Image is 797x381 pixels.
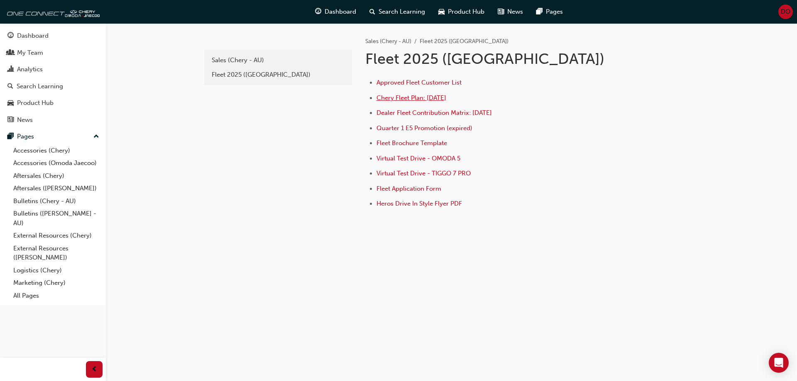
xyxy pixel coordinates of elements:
[365,38,411,45] a: Sales (Chery - AU)
[208,68,349,82] a: Fleet 2025 ([GEOGRAPHIC_DATA])
[3,62,103,77] a: Analytics
[17,115,33,125] div: News
[3,129,103,144] button: Pages
[530,3,570,20] a: pages-iconPages
[376,124,472,132] a: Quarter 1 E5 Promotion (expired)
[507,7,523,17] span: News
[10,144,103,157] a: Accessories (Chery)
[17,31,49,41] div: Dashboard
[3,95,103,111] a: Product Hub
[7,32,14,40] span: guage-icon
[376,185,441,192] a: Fleet Application Form
[212,56,345,65] div: Sales (Chery - AU)
[369,7,375,17] span: search-icon
[498,7,504,17] span: news-icon
[3,79,103,94] a: Search Learning
[536,7,543,17] span: pages-icon
[769,353,789,373] div: Open Intercom Messenger
[10,242,103,264] a: External Resources ([PERSON_NAME])
[17,65,43,74] div: Analytics
[3,28,103,44] a: Dashboard
[17,82,63,91] div: Search Learning
[376,94,446,102] a: Chery Fleet Plan: [DATE]
[7,83,13,90] span: search-icon
[308,3,363,20] a: guage-iconDashboard
[10,157,103,170] a: Accessories (Omoda Jaecoo)
[17,132,34,141] div: Pages
[7,133,14,141] span: pages-icon
[17,98,54,108] div: Product Hub
[376,200,462,207] a: Heros Drive In Style Flyer PDF
[376,155,460,162] a: Virtual Test Drive - OMODA 5
[10,264,103,277] a: Logistics (Chery)
[379,7,425,17] span: Search Learning
[7,66,14,73] span: chart-icon
[4,3,100,20] img: oneconnect
[17,48,43,58] div: My Team
[781,7,790,17] span: DO
[7,49,14,57] span: people-icon
[376,79,462,86] a: Approved Fleet Customer List
[315,7,321,17] span: guage-icon
[448,7,484,17] span: Product Hub
[420,37,509,46] li: Fleet 2025 ([GEOGRAPHIC_DATA])
[7,116,14,124] span: news-icon
[376,109,492,116] a: Dealer Fleet Contribution Matrix: [DATE]
[91,364,98,375] span: prev-icon
[365,50,638,68] h1: Fleet 2025 ([GEOGRAPHIC_DATA])
[10,289,103,302] a: All Pages
[432,3,491,20] a: car-iconProduct Hub
[3,27,103,129] button: DashboardMy TeamAnalyticsSearch LearningProduct HubNews
[10,277,103,289] a: Marketing (Chery)
[546,7,563,17] span: Pages
[7,99,14,107] span: car-icon
[10,182,103,195] a: Aftersales ([PERSON_NAME])
[438,7,445,17] span: car-icon
[363,3,432,20] a: search-iconSearch Learning
[10,207,103,229] a: Bulletins ([PERSON_NAME] - AU)
[376,139,447,147] a: Fleet Brochure Template
[93,131,99,142] span: up-icon
[10,195,103,208] a: Bulletins (Chery - AU)
[212,70,345,80] div: Fleet 2025 ([GEOGRAPHIC_DATA])
[208,53,349,68] a: Sales (Chery - AU)
[325,7,356,17] span: Dashboard
[3,112,103,128] a: News
[10,229,103,242] a: External Resources (Chery)
[778,5,793,19] button: DO
[10,170,103,182] a: Aftersales (Chery)
[491,3,530,20] a: news-iconNews
[3,45,103,61] a: My Team
[376,170,471,177] a: Virtual Test Drive - TIGGO 7 PRO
